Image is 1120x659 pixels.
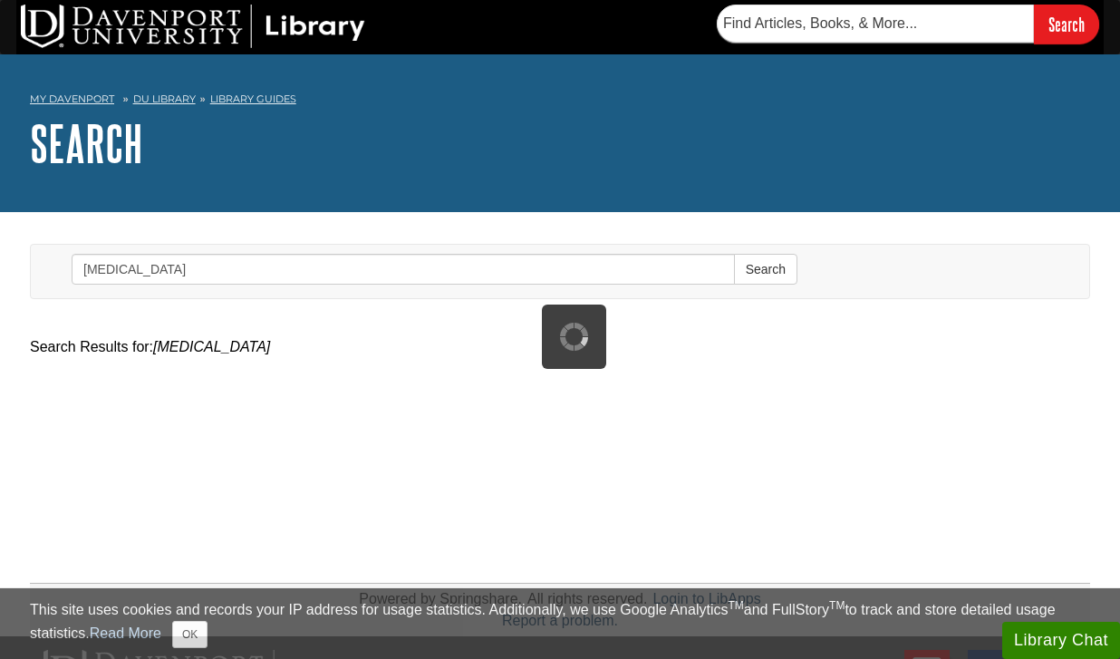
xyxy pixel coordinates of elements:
[30,336,1090,358] div: Search Results for:
[717,5,1034,43] input: Find Articles, Books, & More...
[90,625,161,641] a: Read More
[21,5,365,48] img: DU Library
[1002,622,1120,659] button: Library Chat
[30,87,1090,116] nav: breadcrumb
[728,599,743,612] sup: TM
[30,599,1090,648] div: This site uses cookies and records your IP address for usage statistics. Additionally, we use Goo...
[1034,5,1099,44] input: Search
[153,339,270,354] em: [MEDICAL_DATA]
[560,323,588,351] img: Working...
[734,254,797,285] button: Search
[72,254,735,285] input: Enter Search Words
[717,5,1099,44] form: Searches DU Library's articles, books, and more
[210,92,296,105] a: Library Guides
[133,92,196,105] a: DU Library
[172,621,208,648] button: Close
[30,92,114,107] a: My Davenport
[30,116,1090,170] h1: Search
[829,599,845,612] sup: TM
